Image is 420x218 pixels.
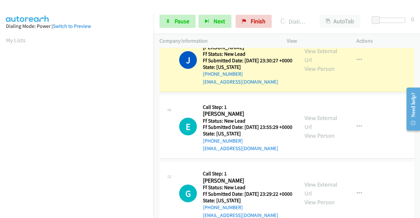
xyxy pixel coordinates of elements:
h5: Call Step: 1 [203,104,292,110]
h5: Ff Status: New Lead [203,184,292,191]
div: The call is yet to be attempted [179,118,197,135]
div: 0 [411,15,414,24]
h1: J [179,51,197,69]
a: Finish [236,15,272,28]
h5: Call Step: 1 [203,170,292,177]
div: Delay between calls (in seconds) [375,18,405,23]
a: Switch to Preview [53,23,91,29]
a: View Person [304,65,335,72]
h5: Ff Submitted Date: [DATE] 23:29:22 +0000 [203,191,292,197]
span: Finish [251,17,265,25]
div: Dialing Mode: Power | [6,22,148,30]
div: The call is yet to be attempted [179,185,197,202]
button: AutoTab [320,15,360,28]
a: [EMAIL_ADDRESS][DOMAIN_NAME] [203,79,278,85]
h2: [PERSON_NAME] [203,110,292,118]
a: My Lists [6,36,26,44]
a: View Person [304,132,335,139]
p: Company Information [159,37,275,45]
a: [PHONE_NUMBER] [203,71,243,77]
span: Pause [175,17,189,25]
h2: [PERSON_NAME] [203,177,292,185]
a: View External Url [304,181,337,197]
h5: Ff Submitted Date: [DATE] 23:30:27 +0000 [203,57,292,64]
a: View External Url [304,114,337,130]
h1: G [179,185,197,202]
a: [PHONE_NUMBER] [203,204,243,210]
h5: Ff Status: New Lead [203,51,292,57]
a: Pause [159,15,196,28]
h5: State: [US_STATE] [203,130,292,137]
h5: Ff Submitted Date: [DATE] 23:55:29 +0000 [203,124,292,130]
h5: State: [US_STATE] [203,64,292,70]
p: Dialing [PERSON_NAME] [281,17,308,26]
a: [EMAIL_ADDRESS][DOMAIN_NAME] [203,145,278,151]
h1: E [179,118,197,135]
p: View [287,37,345,45]
a: View Person [304,198,335,206]
button: Next [199,15,231,28]
p: Actions [356,37,414,45]
iframe: Resource Center [401,83,420,135]
span: Next [214,17,225,25]
h5: State: [US_STATE] [203,197,292,204]
a: [PHONE_NUMBER] [203,138,243,144]
h5: Ff Status: New Lead [203,118,292,124]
